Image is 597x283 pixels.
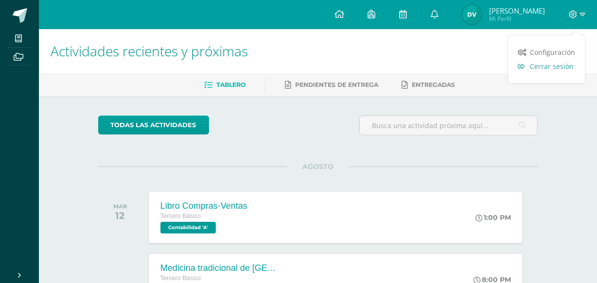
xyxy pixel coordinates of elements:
div: Libro Compras-Ventas [160,201,247,211]
span: AGOSTO [287,162,349,171]
div: 1:00 PM [475,213,511,222]
div: MAR [113,203,127,210]
span: Contabilidad 'A' [160,222,216,233]
span: Tercero Básico [160,275,201,282]
a: Tablero [204,77,246,93]
a: Entregadas [402,77,455,93]
span: Entregadas [412,81,455,88]
span: Configuración [530,48,575,57]
div: 12 [113,210,127,221]
a: Configuración [508,45,585,59]
input: Busca una actividad próxima aquí... [360,116,538,135]
span: [PERSON_NAME] [489,6,545,16]
span: Pendientes de entrega [295,81,378,88]
a: Cerrar sesión [508,59,585,73]
span: Tercero Básico [160,213,201,219]
span: Tablero [216,81,246,88]
div: Medicina tradicional de [GEOGRAPHIC_DATA] [160,263,277,273]
span: Actividades recientes y próximas [51,42,248,60]
img: 0370db648e8cf47cf9142de69652201e.png [462,5,482,24]
a: Pendientes de entrega [285,77,378,93]
span: Mi Perfil [489,15,545,23]
span: Cerrar sesión [530,62,574,71]
a: todas las Actividades [98,116,209,134]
